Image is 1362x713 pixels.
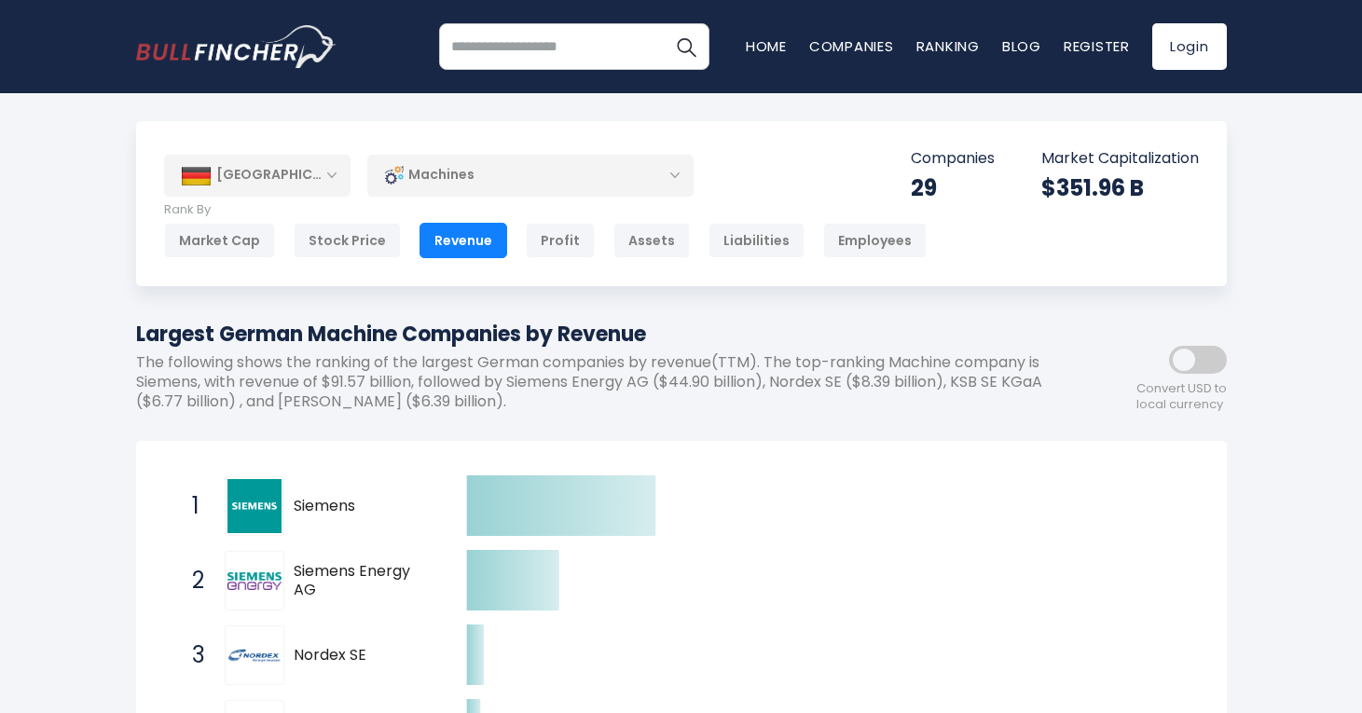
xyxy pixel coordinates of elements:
p: The following shows the ranking of the largest German companies by revenue(TTM). The top-ranking ... [136,353,1059,411]
a: Home [746,36,787,56]
div: Stock Price [294,223,401,258]
span: Nordex SE [294,646,434,665]
div: Market Cap [164,223,275,258]
div: Revenue [420,223,507,258]
div: Assets [613,223,690,258]
span: 3 [183,639,201,671]
a: Login [1152,23,1227,70]
a: Ranking [916,36,980,56]
a: Register [1064,36,1130,56]
h1: Largest German Machine Companies by Revenue [136,319,1059,350]
p: Companies [911,149,995,169]
button: Search [663,23,709,70]
div: Machines [367,154,694,197]
div: [GEOGRAPHIC_DATA] [164,155,351,196]
span: Siemens [294,497,434,516]
p: Rank By [164,202,927,218]
span: 2 [183,565,201,596]
div: 29 [911,173,995,202]
div: $351.96 B [1041,173,1199,202]
span: Convert USD to local currency [1136,381,1227,413]
div: Profit [526,223,595,258]
a: Companies [809,36,894,56]
p: Market Capitalization [1041,149,1199,169]
img: bullfincher logo [136,25,337,68]
span: 1 [183,490,201,522]
a: Blog [1002,36,1041,56]
img: Siemens Energy AG [227,572,282,590]
span: Siemens Energy AG [294,562,434,601]
a: Go to homepage [136,25,337,68]
div: Employees [823,223,927,258]
img: Nordex SE [227,648,282,664]
div: Liabilities [709,223,805,258]
img: Siemens [227,479,282,533]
